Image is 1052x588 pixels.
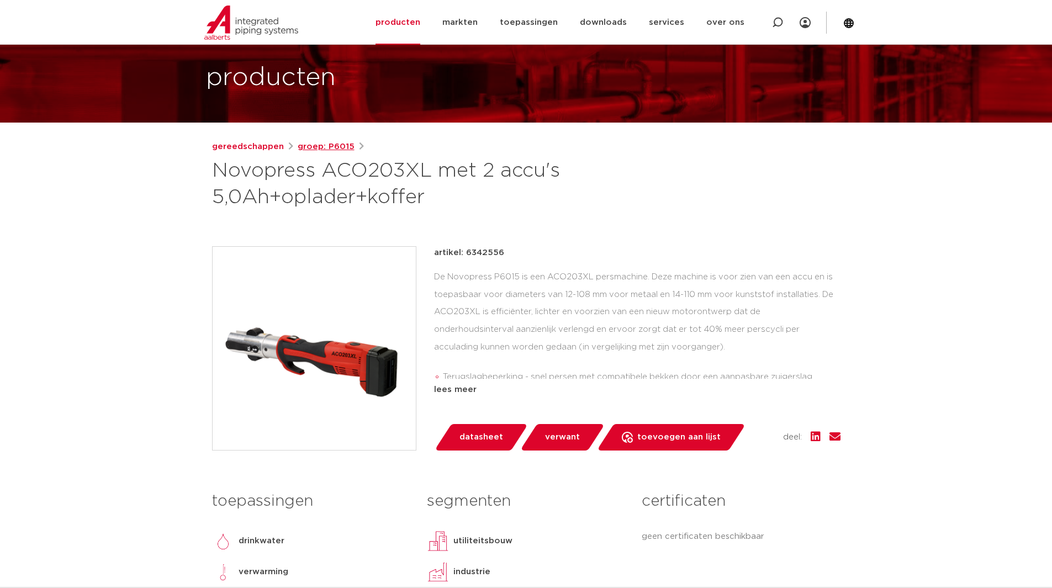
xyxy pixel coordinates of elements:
[459,428,503,446] span: datasheet
[212,140,284,153] a: gereedschappen
[212,561,234,583] img: verwarming
[434,383,840,396] div: lees meer
[212,490,410,512] h3: toepassingen
[642,490,840,512] h3: certificaten
[213,247,416,450] img: Product Image for Novopress ACO203XL met 2 accu's 5,0Ah+oplader+koffer
[212,530,234,552] img: drinkwater
[427,561,449,583] img: industrie
[212,158,627,211] h1: Novopress ACO203XL met 2 accu's 5,0Ah+oplader+koffer
[298,140,355,153] a: groep: P6015
[520,424,605,451] a: verwant
[434,424,528,451] a: datasheet
[783,431,802,444] span: deel:
[453,565,490,579] p: industrie
[453,534,512,548] p: utiliteitsbouw
[637,428,721,446] span: toevoegen aan lijst
[427,490,625,512] h3: segmenten
[427,530,449,552] img: utiliteitsbouw
[434,246,504,259] p: artikel: 6342556
[642,530,840,543] p: geen certificaten beschikbaar
[206,60,336,96] h1: producten
[239,565,288,579] p: verwarming
[443,368,840,386] li: Terugslagbeperking - snel persen met compatibele bekken door een aanpasbare zuigerslag
[434,268,840,379] div: De Novopress P6015 is een ACO203XL persmachine. Deze machine is voor zien van een accu en is toep...
[239,534,284,548] p: drinkwater
[545,428,580,446] span: verwant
